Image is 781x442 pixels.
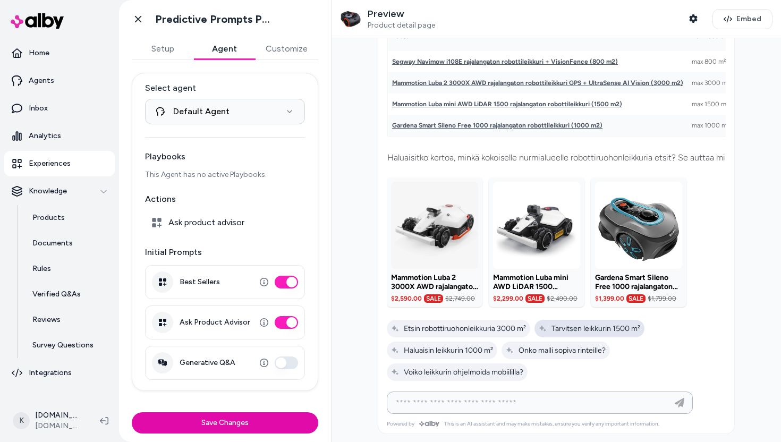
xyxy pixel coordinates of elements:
[13,412,30,429] span: K
[155,13,275,26] h1: Predictive Prompts PDP
[736,14,761,24] span: Embed
[29,103,48,114] p: Inbox
[145,193,305,206] p: Actions
[22,256,115,282] a: Rules
[145,150,305,163] p: Playbooks
[180,318,250,327] label: Ask Product Advisor
[32,212,65,223] p: Products
[6,404,91,438] button: K[DOMAIN_NAME] Shopify[DOMAIN_NAME]
[32,314,61,325] p: Reviews
[145,169,305,180] p: This Agent has no active Playbooks.
[29,158,71,169] p: Experiences
[4,40,115,66] a: Home
[368,8,435,20] p: Preview
[29,131,61,141] p: Analytics
[168,217,244,228] span: Ask product advisor
[32,289,81,300] p: Verified Q&As
[32,238,73,249] p: Documents
[29,186,67,197] p: Knowledge
[32,340,94,351] p: Survey Questions
[11,13,64,29] img: alby Logo
[340,8,361,30] img: Segway Navimow i108E rajalangaton robottileikkuri + VisionFence (800 m2)
[29,48,49,58] p: Home
[132,38,193,59] button: Setup
[22,205,115,231] a: Products
[32,263,51,274] p: Rules
[22,231,115,256] a: Documents
[22,307,115,333] a: Reviews
[193,38,255,59] button: Agent
[712,9,772,29] button: Embed
[4,151,115,176] a: Experiences
[4,68,115,93] a: Agents
[29,75,54,86] p: Agents
[4,360,115,386] a: Integrations
[145,246,305,259] p: Initial Prompts
[22,333,115,358] a: Survey Questions
[132,412,318,433] button: Save Changes
[35,410,83,421] p: [DOMAIN_NAME] Shopify
[4,178,115,204] button: Knowledge
[368,21,435,30] span: Product detail page
[4,96,115,121] a: Inbox
[35,421,83,431] span: [DOMAIN_NAME]
[4,123,115,149] a: Analytics
[180,277,220,287] label: Best Sellers
[22,282,115,307] a: Verified Q&As
[145,82,305,95] label: Select agent
[29,368,72,378] p: Integrations
[180,358,235,368] label: Generative Q&A
[255,38,318,59] button: Customize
